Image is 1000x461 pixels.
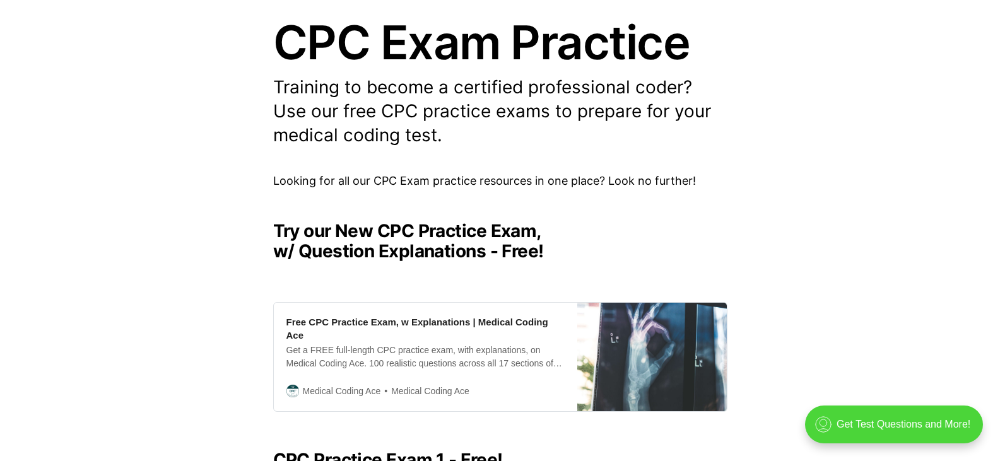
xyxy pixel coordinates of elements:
span: Medical Coding Ace [380,384,469,399]
h2: Try our New CPC Practice Exam, w/ Question Explanations - Free! [273,221,727,261]
a: Free CPC Practice Exam, w Explanations | Medical Coding AceGet a FREE full-length CPC practice ex... [273,302,727,412]
iframe: portal-trigger [794,399,1000,461]
div: Get a FREE full-length CPC practice exam, with explanations, on Medical Coding Ace. 100 realistic... [286,344,565,370]
span: Medical Coding Ace [303,384,381,398]
p: Looking for all our CPC Exam practice resources in one place? Look no further! [273,172,727,190]
div: Free CPC Practice Exam, w Explanations | Medical Coding Ace [286,315,565,342]
h1: CPC Exam Practice [273,19,727,66]
p: Training to become a certified professional coder? Use our free CPC practice exams to prepare for... [273,76,727,147]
